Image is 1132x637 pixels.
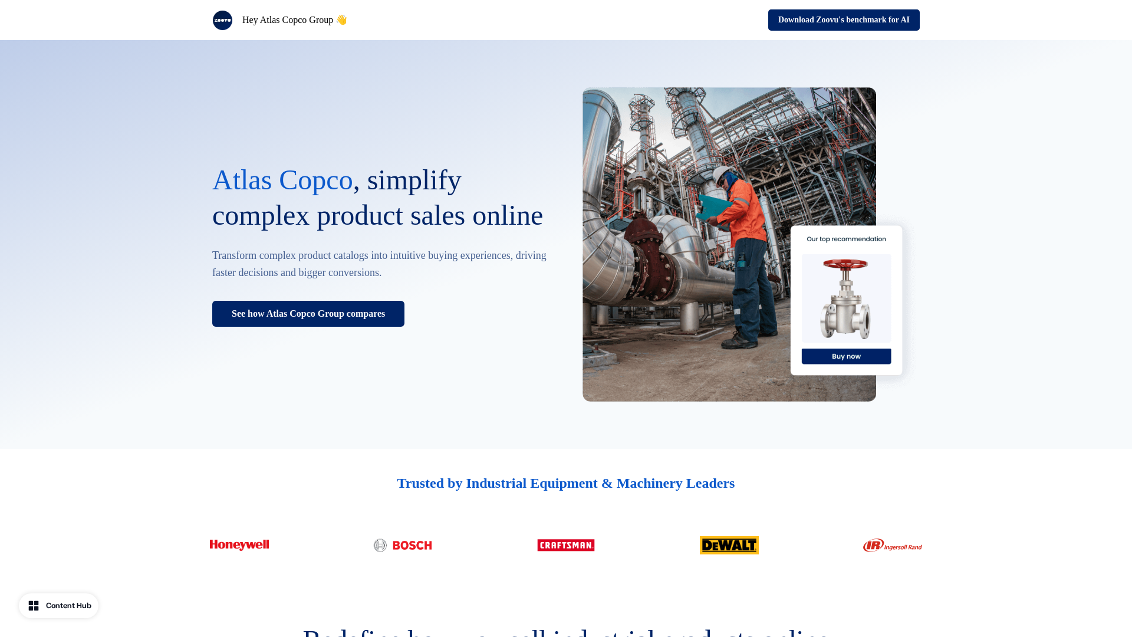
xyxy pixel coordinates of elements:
[212,162,549,233] p: , simplify complex product sales online
[397,472,735,494] p: Trusted by Industrial Equipment & Machinery Leaders
[768,9,920,31] button: Download Zoovu's benchmark for AI
[242,13,347,27] p: Hey Atlas Copco Group 👋
[46,600,91,612] div: Content Hub
[212,247,549,282] p: Transform complex product catalogs into intuitive buying experiences, driving faster decisions an...
[212,301,404,327] a: See how Atlas Copco Group compares
[212,164,353,195] span: Atlas Copco
[19,593,98,618] button: Content Hub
